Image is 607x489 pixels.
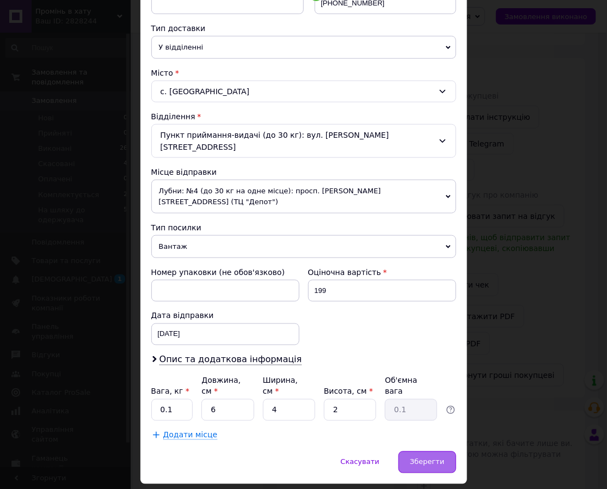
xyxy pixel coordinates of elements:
[151,81,456,102] div: с. [GEOGRAPHIC_DATA]
[308,267,456,278] div: Оціночна вартість
[385,375,437,397] div: Об'ємна вага
[151,223,201,232] span: Тип посилки
[151,68,456,78] div: Місто
[151,111,456,122] div: Відділення
[151,24,206,33] span: Тип доставки
[151,168,217,176] span: Місце відправки
[201,376,241,396] label: Довжина, см
[341,458,379,466] span: Скасувати
[151,36,456,59] span: У відділенні
[151,267,299,278] div: Номер упаковки (не обов'язково)
[151,180,456,213] span: Лубни: №4 (до 30 кг на одне місце): просп. [PERSON_NAME][STREET_ADDRESS] (ТЦ "Депот")
[151,124,456,158] div: Пункт приймання-видачі (до 30 кг): вул. [PERSON_NAME][STREET_ADDRESS]
[263,376,298,396] label: Ширина, см
[151,387,189,396] label: Вага, кг
[410,458,444,466] span: Зберегти
[160,354,302,365] span: Опис та додаткова інформація
[151,310,299,321] div: Дата відправки
[324,387,373,396] label: Висота, см
[151,235,456,258] span: Вантаж
[163,431,218,440] span: Додати місце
